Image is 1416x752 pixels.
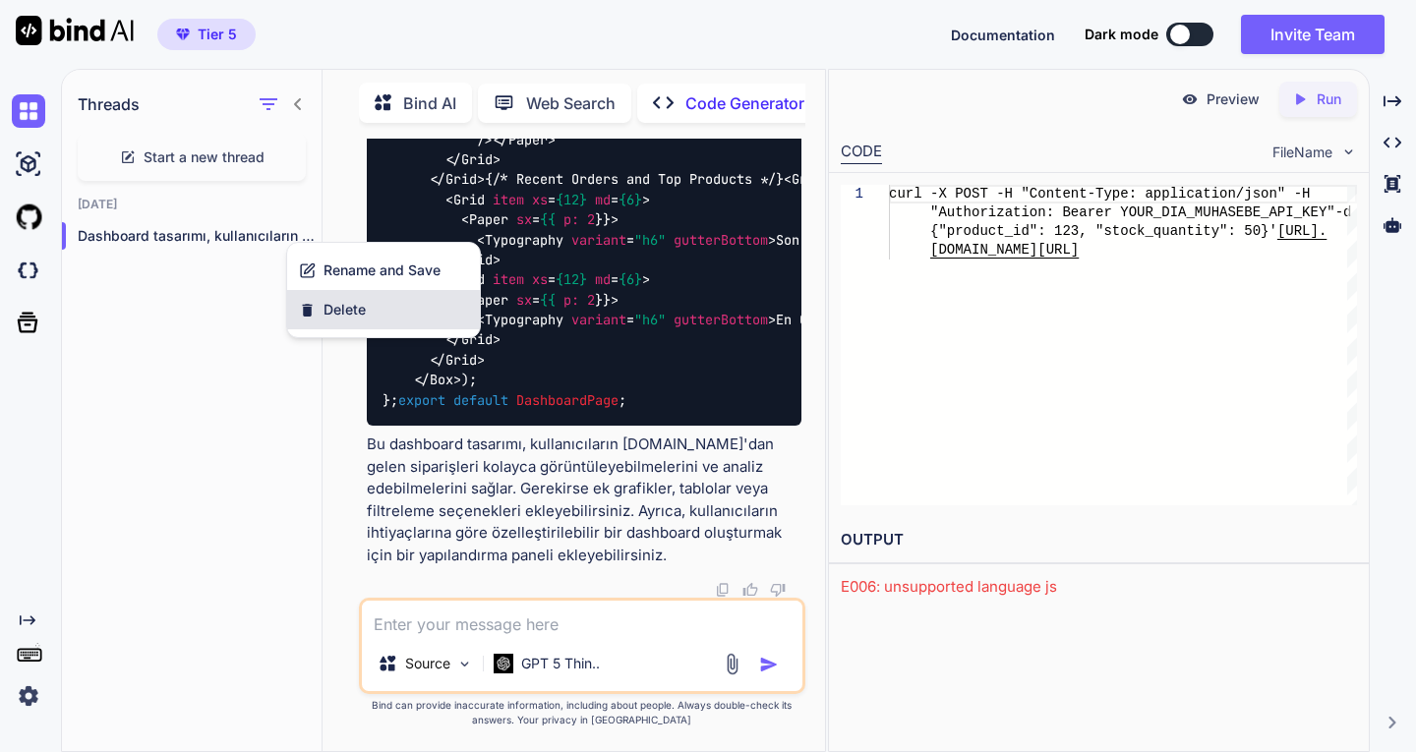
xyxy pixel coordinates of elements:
span: Grid [792,171,823,189]
span: variant [571,231,626,249]
p: Run [1317,89,1341,109]
p: Source [405,654,450,673]
span: {{ [540,291,556,309]
div: E006: unsupported language js [841,576,1357,599]
span: {6} [619,191,642,208]
span: Rename and Save [324,260,441,280]
span: Paper [508,131,548,148]
span: Documentation [951,27,1055,43]
span: Box [430,372,453,389]
span: Grid [461,331,493,349]
span: export [398,391,445,409]
img: ai-studio [12,147,45,181]
span: Grid [445,171,477,189]
span: Typography [485,311,563,328]
span: default [453,391,508,409]
h2: OUTPUT [829,517,1369,563]
h1: Threads [78,92,140,116]
img: chat [12,94,45,128]
span: </ > [430,171,485,189]
img: icon [759,655,779,674]
span: </ > [445,331,501,349]
span: Start a new thread [144,147,265,167]
span: </ > [414,372,461,389]
span: DashboardPage [516,391,619,409]
p: Preview [1207,89,1260,109]
span: item [493,191,524,208]
span: sx [516,291,532,309]
span: {{ [540,210,556,228]
span: md [595,271,611,289]
span: {12} [556,191,587,208]
span: Grid [461,150,493,168]
span: on" -H [1261,186,1310,202]
button: Rename and Save [287,251,480,290]
span: [DOMAIN_NAME][URL] [930,242,1079,258]
span: "h6" [634,231,666,249]
span: 2 [587,210,595,228]
span: -d ' [1334,204,1368,220]
img: GPT 5 Thinking High [494,654,513,672]
span: < = }}> [461,210,619,228]
img: attachment [721,653,743,675]
span: variant [571,311,626,328]
img: githubLight [12,201,45,234]
span: < = }}> [461,291,619,309]
span: Grid [453,191,485,208]
p: Dashboard tasarımı, kullanıcıların veri görselleştirme ve analiz... [78,226,322,246]
img: preview [1181,90,1199,108]
span: xs [532,191,548,208]
span: FileName [1272,143,1332,162]
span: < = > [477,311,776,328]
p: Code Generator [685,91,804,115]
span: Grid [445,351,477,369]
span: p: [563,291,579,309]
span: < = = > [445,271,650,289]
img: darkCloudIdeIcon [12,254,45,287]
span: {"product_id": 123, "stock_quantity": 50}' [930,223,1277,239]
img: settings [12,679,45,713]
span: Paper [469,291,508,309]
span: </ > [445,150,501,168]
img: Bind AI [16,16,134,45]
span: [URL]. [1277,223,1327,239]
button: Invite Team [1241,15,1385,54]
span: gutterBottom [674,231,768,249]
span: Tier 5 [198,25,237,44]
div: CODE [841,141,882,164]
span: Typography [485,231,563,249]
span: {6} [619,271,642,289]
p: Bu dashboard tasarımı, kullanıcıların [DOMAIN_NAME]'dan gelen siparişleri kolayca görüntüleyebilm... [367,434,801,566]
img: dislike [770,582,786,598]
span: Paper [469,210,508,228]
span: curl -X POST -H "Content-Type: application/js [889,186,1261,202]
img: chevron down [1340,144,1357,160]
button: Documentation [951,25,1055,45]
p: Bind AI [403,91,456,115]
span: </ > [430,351,485,369]
span: Delete [324,300,366,319]
div: 1 [841,185,863,203]
img: premium [176,29,190,40]
span: item [493,271,524,289]
p: GPT 5 Thin.. [521,654,600,673]
span: 2 [587,291,595,309]
span: md [595,191,611,208]
span: p: [563,210,579,228]
span: xs [532,271,548,289]
h2: [DATE] [62,197,322,212]
span: sx [516,210,532,228]
img: Pick Models [456,656,473,672]
span: < = > [784,171,1004,189]
button: premiumTier 5 [157,19,256,50]
span: Dark mode [1085,25,1158,44]
span: < = = > [445,191,650,208]
button: Delete [287,290,480,329]
p: Bind can provide inaccurate information, including about people. Always double-check its answers.... [359,698,805,727]
span: </ > [493,131,556,148]
span: < = > [477,231,776,249]
span: gutterBottom [674,311,768,328]
span: "h6" [634,311,666,328]
p: Web Search [526,91,616,115]
span: {12} [556,271,587,289]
